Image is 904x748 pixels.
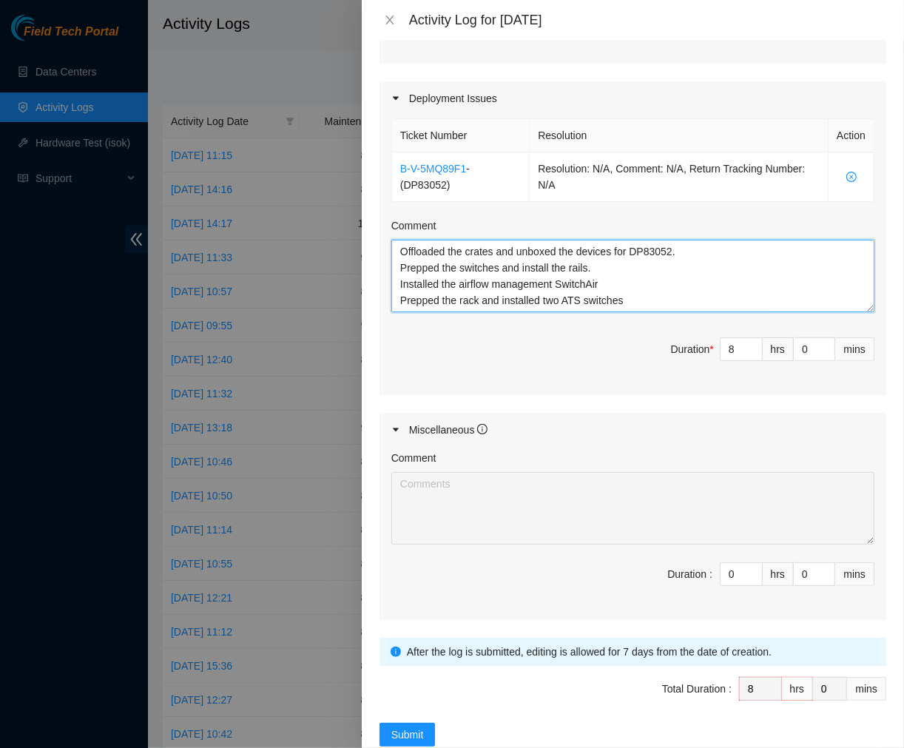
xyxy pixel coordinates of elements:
[391,425,400,434] span: caret-right
[409,422,488,438] div: Miscellaneous
[400,163,466,175] a: B-V-5MQ89F1
[835,562,874,586] div: mins
[391,727,424,743] span: Submit
[400,163,470,191] span: - ( DP83052 )
[380,413,886,447] div: Miscellaneous info-circle
[380,81,886,115] div: Deployment Issues
[391,240,874,312] textarea: Comment
[829,119,874,152] th: Action
[384,14,396,26] span: close
[477,424,488,434] span: info-circle
[782,677,813,701] div: hrs
[391,94,400,103] span: caret-right
[662,681,732,697] div: Total Duration :
[409,12,886,28] div: Activity Log for [DATE]
[763,562,794,586] div: hrs
[391,647,401,657] span: info-circle
[763,337,794,361] div: hrs
[667,566,712,582] div: Duration :
[835,337,874,361] div: mins
[391,472,874,545] textarea: Comment
[837,172,866,182] span: close-circle
[391,450,436,466] label: Comment
[391,218,436,234] label: Comment
[530,152,829,202] td: Resolution: N/A, Comment: N/A, Return Tracking Number: N/A
[671,341,714,357] div: Duration
[847,677,886,701] div: mins
[392,119,530,152] th: Ticket Number
[407,644,875,660] div: After the log is submitted, editing is allowed for 7 days from the date of creation.
[380,723,436,747] button: Submit
[380,13,400,27] button: Close
[530,119,829,152] th: Resolution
